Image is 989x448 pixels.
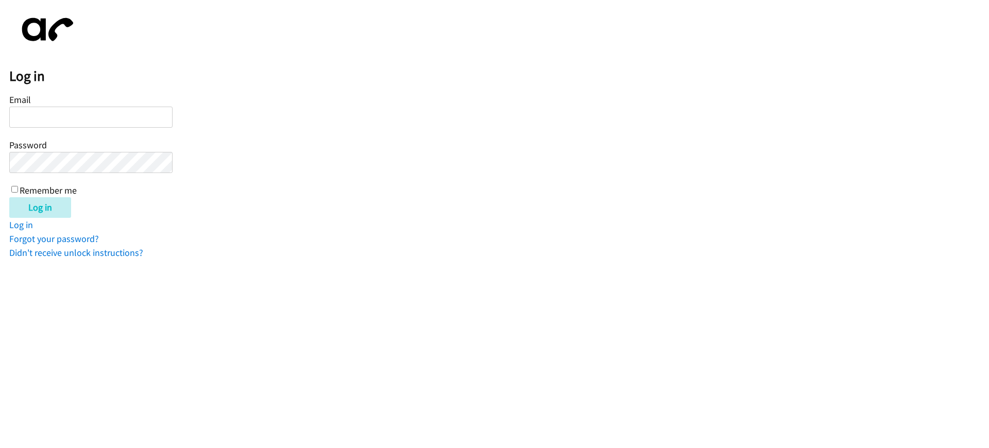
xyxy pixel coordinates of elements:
label: Password [9,139,47,151]
a: Log in [9,219,33,231]
h2: Log in [9,67,989,85]
a: Didn't receive unlock instructions? [9,247,143,259]
label: Email [9,94,31,106]
label: Remember me [20,184,77,196]
input: Log in [9,197,71,218]
a: Forgot your password? [9,233,99,245]
img: aphone-8a226864a2ddd6a5e75d1ebefc011f4aa8f32683c2d82f3fb0802fe031f96514.svg [9,9,81,50]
